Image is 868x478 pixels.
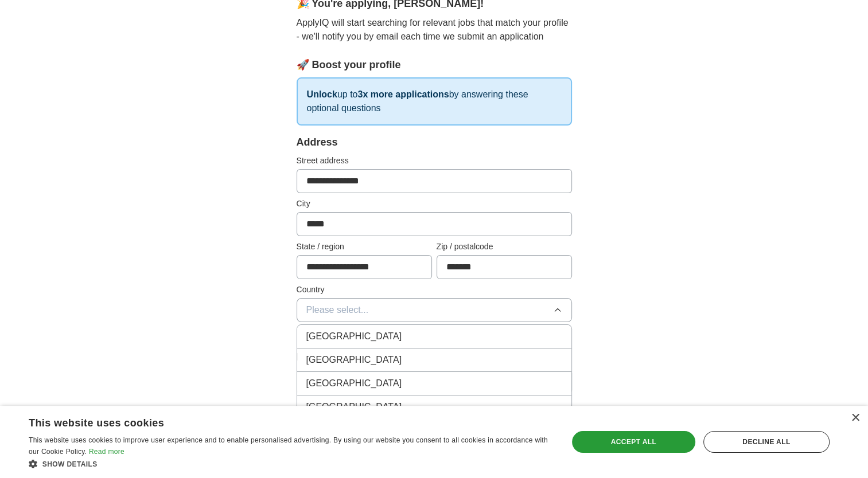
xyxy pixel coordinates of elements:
span: [GEOGRAPHIC_DATA] [306,377,402,390]
span: Please select... [306,303,369,317]
button: Please select... [297,298,572,322]
p: up to by answering these optional questions [297,77,572,126]
div: Accept all [572,431,695,453]
span: This website uses cookies to improve user experience and to enable personalised advertising. By u... [29,436,548,456]
span: [GEOGRAPHIC_DATA] [306,400,402,414]
label: Country [297,284,572,296]
div: Decline all [703,431,830,453]
div: Address [297,135,572,150]
span: [GEOGRAPHIC_DATA] [306,330,402,343]
div: Show details [29,458,552,469]
label: Street address [297,155,572,167]
label: City [297,198,572,210]
span: Show details [42,460,98,468]
span: [GEOGRAPHIC_DATA] [306,353,402,367]
p: ApplyIQ will start searching for relevant jobs that match your profile - we'll notify you by emai... [297,16,572,44]
strong: Unlock [307,89,337,99]
div: Close [851,414,859,422]
div: 🚀 Boost your profile [297,57,572,73]
strong: 3x more applications [357,89,449,99]
a: Read more, opens a new window [89,448,124,456]
div: This website uses cookies [29,413,523,430]
label: State / region [297,241,432,253]
label: Zip / postalcode [437,241,572,253]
